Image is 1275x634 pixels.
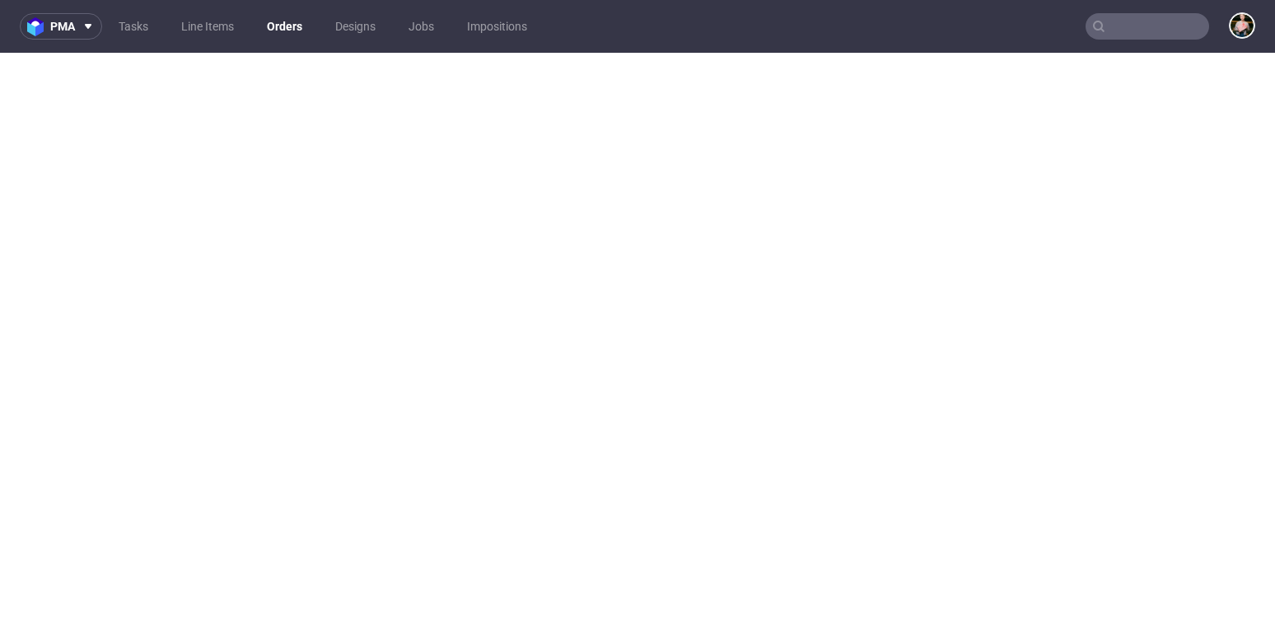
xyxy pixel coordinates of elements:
a: Line Items [171,13,244,40]
img: logo [27,17,50,36]
span: pma [50,21,75,32]
a: Jobs [399,13,444,40]
a: Designs [325,13,385,40]
a: Tasks [109,13,158,40]
a: Orders [257,13,312,40]
button: pma [20,13,102,40]
img: Marta Tomaszewska [1231,14,1254,37]
a: Impositions [457,13,537,40]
